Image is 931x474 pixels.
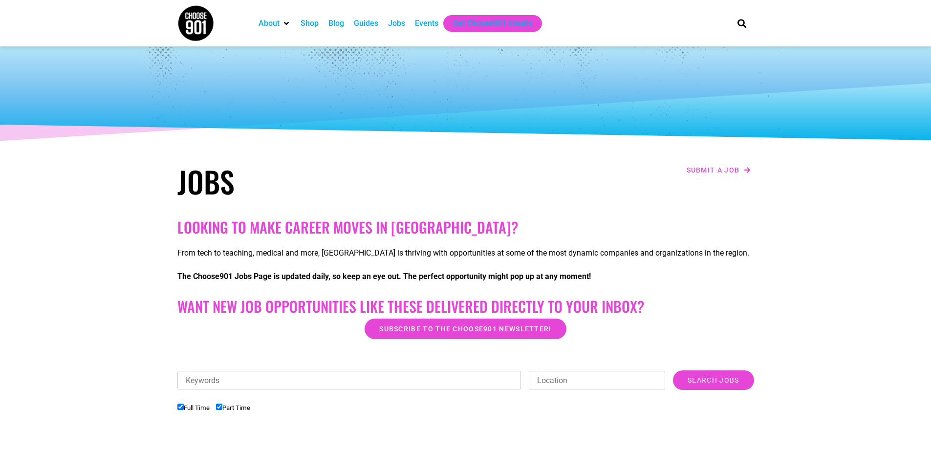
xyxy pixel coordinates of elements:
input: Full Time [177,404,184,410]
a: Guides [354,18,378,29]
nav: Main nav [254,15,721,32]
strong: The Choose901 Jobs Page is updated daily, so keep an eye out. The perfect opportunity might pop u... [177,272,591,281]
label: Part Time [216,404,250,411]
a: About [259,18,280,29]
a: Submit a job [684,164,754,176]
input: Part Time [216,404,222,410]
div: Search [734,15,750,31]
input: Keywords [177,371,521,389]
a: Jobs [388,18,405,29]
p: From tech to teaching, medical and more, [GEOGRAPHIC_DATA] is thriving with opportunities at some... [177,247,754,259]
input: Search Jobs [673,370,754,390]
input: Location [529,371,665,389]
h2: Looking to make career moves in [GEOGRAPHIC_DATA]? [177,218,754,236]
label: Full Time [177,404,210,411]
span: Subscribe to the Choose901 newsletter! [379,325,551,332]
div: About [254,15,296,32]
a: Subscribe to the Choose901 newsletter! [365,319,566,339]
a: Get Choose901 Emails [453,18,532,29]
a: Events [415,18,438,29]
span: Submit a job [687,167,740,173]
a: Blog [328,18,344,29]
a: Shop [301,18,319,29]
h1: Jobs [177,164,461,199]
h2: Want New Job Opportunities like these Delivered Directly to your Inbox? [177,298,754,315]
